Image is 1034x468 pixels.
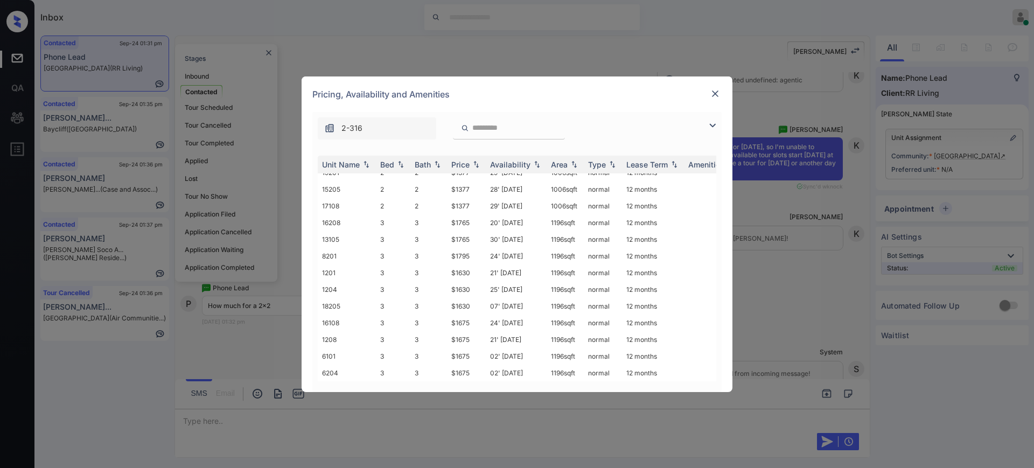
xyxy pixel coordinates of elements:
[688,160,724,169] div: Amenities
[622,365,684,381] td: 12 months
[410,331,447,348] td: 3
[584,231,622,248] td: normal
[622,248,684,264] td: 12 months
[547,231,584,248] td: 1196 sqft
[551,160,568,169] div: Area
[380,160,394,169] div: Bed
[410,248,447,264] td: 3
[547,198,584,214] td: 1006 sqft
[376,298,410,315] td: 3
[410,281,447,298] td: 3
[376,264,410,281] td: 3
[324,123,335,134] img: icon-zuma
[486,231,547,248] td: 30' [DATE]
[584,331,622,348] td: normal
[547,264,584,281] td: 1196 sqft
[376,315,410,331] td: 3
[376,214,410,231] td: 3
[584,365,622,381] td: normal
[622,298,684,315] td: 12 months
[410,198,447,214] td: 2
[622,181,684,198] td: 12 months
[706,119,719,132] img: icon-zuma
[447,281,486,298] td: $1630
[626,160,668,169] div: Lease Term
[547,214,584,231] td: 1196 sqft
[622,348,684,365] td: 12 months
[410,214,447,231] td: 3
[318,264,376,281] td: 1201
[588,160,606,169] div: Type
[622,231,684,248] td: 12 months
[569,160,579,168] img: sorting
[486,298,547,315] td: 07' [DATE]
[486,281,547,298] td: 25' [DATE]
[622,331,684,348] td: 12 months
[415,160,431,169] div: Bath
[376,231,410,248] td: 3
[410,365,447,381] td: 3
[302,76,732,112] div: Pricing, Availability and Amenities
[318,331,376,348] td: 1208
[486,248,547,264] td: 24' [DATE]
[451,160,470,169] div: Price
[318,214,376,231] td: 16208
[447,365,486,381] td: $1675
[486,348,547,365] td: 02' [DATE]
[584,298,622,315] td: normal
[547,281,584,298] td: 1196 sqft
[410,264,447,281] td: 3
[410,298,447,315] td: 3
[584,348,622,365] td: normal
[318,315,376,331] td: 16108
[486,365,547,381] td: 02' [DATE]
[547,315,584,331] td: 1196 sqft
[584,281,622,298] td: normal
[584,264,622,281] td: normal
[486,198,547,214] td: 29' [DATE]
[447,231,486,248] td: $1765
[447,248,486,264] td: $1795
[410,348,447,365] td: 3
[447,298,486,315] td: $1630
[622,315,684,331] td: 12 months
[318,231,376,248] td: 13105
[584,198,622,214] td: normal
[318,148,376,164] td: 2104
[432,160,443,168] img: sorting
[486,315,547,331] td: 24' [DATE]
[376,248,410,264] td: 3
[669,160,680,168] img: sorting
[447,264,486,281] td: $1630
[584,214,622,231] td: normal
[447,315,486,331] td: $1675
[322,160,360,169] div: Unit Name
[547,181,584,198] td: 1006 sqft
[376,331,410,348] td: 3
[710,88,721,99] img: close
[490,160,530,169] div: Availability
[318,348,376,365] td: 6101
[341,122,362,134] span: 2-316
[547,248,584,264] td: 1196 sqft
[376,198,410,214] td: 2
[376,348,410,365] td: 3
[584,248,622,264] td: normal
[622,198,684,214] td: 12 months
[447,198,486,214] td: $1377
[447,214,486,231] td: $1765
[318,181,376,198] td: 15205
[410,315,447,331] td: 3
[376,365,410,381] td: 3
[318,281,376,298] td: 1204
[486,264,547,281] td: 21' [DATE]
[622,281,684,298] td: 12 months
[547,331,584,348] td: 1196 sqft
[361,160,372,168] img: sorting
[532,160,542,168] img: sorting
[461,123,469,133] img: icon-zuma
[471,160,481,168] img: sorting
[447,181,486,198] td: $1377
[486,331,547,348] td: 21' [DATE]
[410,231,447,248] td: 3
